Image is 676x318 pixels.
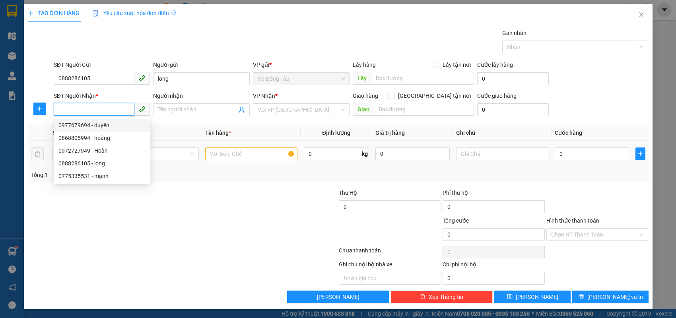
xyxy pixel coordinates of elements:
[139,75,145,81] span: phone
[395,91,474,100] span: [GEOGRAPHIC_DATA] tận nơi
[58,172,146,180] div: 0775335531 - mạnh
[322,130,350,136] span: Định lượng
[443,188,545,200] div: Phí thu hộ
[153,91,250,100] div: Người nhận
[361,147,369,160] span: kg
[153,60,250,69] div: Người gửi
[477,62,513,68] label: Cước lấy hàng
[587,293,643,301] span: [PERSON_NAME] và In
[477,103,549,116] input: Cước giao hàng
[287,291,389,303] button: [PERSON_NAME]
[546,217,599,224] label: Hình thức thanh toán
[353,62,376,68] span: Lấy hàng
[205,130,231,136] span: Tên hàng
[239,107,245,113] span: user-add
[7,6,72,32] strong: CÔNG TY TNHH DỊCH VỤ DU LỊCH THỜI ĐẠI
[52,130,59,136] span: SL
[253,60,350,69] div: VP gửi
[579,294,584,300] span: printer
[494,291,571,303] button: save[PERSON_NAME]
[371,72,474,85] input: Dọc đường
[477,93,517,99] label: Cước giao hàng
[54,119,150,132] div: 0977679694 - duyên
[353,103,374,116] span: Giao
[638,12,645,18] span: close
[443,217,469,224] span: Tổng cước
[420,294,425,300] span: delete
[54,170,150,182] div: 0775335531 - mạnh
[453,125,552,141] th: Ghi chú
[572,291,649,303] button: printer[PERSON_NAME] và In
[54,60,150,69] div: SĐT Người Gửi
[456,147,548,160] input: Ghi Chú
[54,157,150,170] div: 0888286105 - long
[353,93,378,99] span: Giao hàng
[54,132,150,144] div: 0868805994 - hoàng
[28,10,33,16] span: plus
[374,103,474,116] input: Dọc đường
[58,134,146,142] div: 0868805994 - hoàng
[516,293,558,301] span: [PERSON_NAME]
[92,10,176,16] span: Yêu cầu xuất hóa đơn điện tử
[33,103,46,115] button: plus
[339,260,441,272] div: Ghi chú nội bộ nhà xe
[443,260,545,272] div: Chi phí nội bộ
[92,10,99,17] img: icon
[75,53,122,62] span: DT1210250368
[58,146,146,155] div: 0972727949 - Hoàn
[502,30,526,36] label: Gán nhãn
[58,121,146,130] div: 0977679694 - duyên
[375,147,450,160] input: 0
[258,73,345,85] span: Vp Đồng Tàu
[54,91,150,100] div: SĐT Người Nhận
[139,106,145,112] span: phone
[205,147,297,160] input: VD: Bàn, Ghế
[253,93,275,99] span: VP Nhận
[390,291,493,303] button: deleteXóa Thông tin
[28,10,80,16] span: TẠO ĐƠN HÀNG
[339,272,441,285] input: Nhập ghi chú
[3,28,4,69] img: logo
[439,60,474,69] span: Lấy tận nơi
[338,246,442,260] div: Chưa thanh toán
[353,72,371,85] span: Lấy
[31,147,44,160] button: delete
[429,293,463,301] span: Xóa Thông tin
[636,151,645,157] span: plus
[58,159,146,168] div: 0888286105 - long
[477,72,549,85] input: Cước lấy hàng
[635,147,645,160] button: plus
[555,130,582,136] span: Cước hàng
[375,130,405,136] span: Giá trị hàng
[34,106,46,112] span: plus
[339,190,357,196] span: Thu Hộ
[31,171,261,179] div: Tổng: 1
[630,4,653,26] button: Close
[5,34,74,62] span: Chuyển phát nhanh: [GEOGRAPHIC_DATA] - [GEOGRAPHIC_DATA]
[111,148,194,160] span: Khác
[507,294,513,300] span: save
[54,144,150,157] div: 0972727949 - Hoàn
[317,293,359,301] span: [PERSON_NAME]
